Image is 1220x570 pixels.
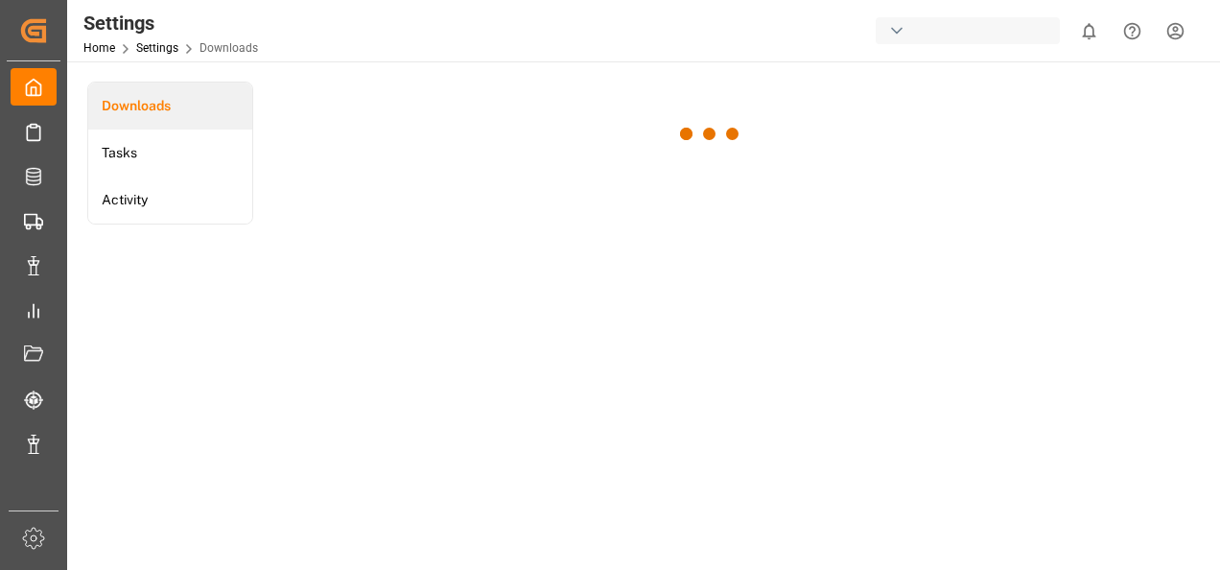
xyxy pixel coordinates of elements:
button: Help Center [1111,10,1154,53]
a: Home [83,41,115,55]
a: Tasks [88,130,252,177]
div: Settings [83,9,258,37]
button: show 0 new notifications [1067,10,1111,53]
a: Settings [136,41,178,55]
a: Downloads [88,83,252,130]
a: Activity [88,177,252,224]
